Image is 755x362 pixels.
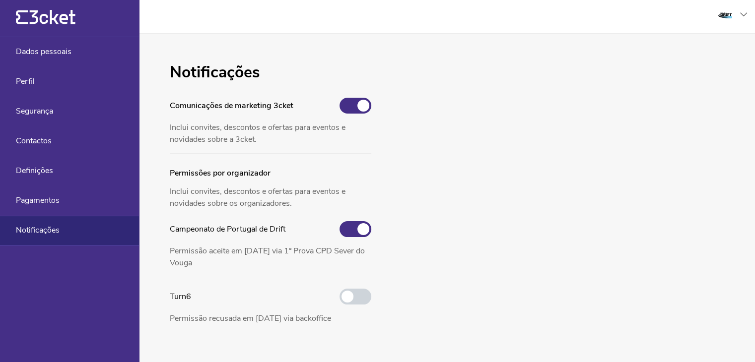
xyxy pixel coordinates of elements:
[16,196,60,205] span: Pagamentos
[170,114,371,145] p: Inclui convites, descontos e ofertas para eventos e novidades sobre a 3cket.
[16,77,35,86] span: Perfil
[16,107,53,116] span: Segurança
[170,178,371,209] p: Inclui convites, descontos e ofertas para eventos e novidades sobre os organizadores.
[170,304,371,324] p: Permissão recusada em [DATE] via backoffice
[16,47,71,56] span: Dados pessoais
[16,10,28,24] g: {' '}
[170,237,371,269] p: Permissão aceite em [DATE] via 1º Prova CPD Sever do Vouga
[170,292,191,301] p: Turn6
[16,136,52,145] span: Contactos
[16,166,53,175] span: Definições
[170,63,371,82] h1: Notificações
[170,169,271,178] p: Permissões por organizador
[16,226,60,235] span: Notificações
[170,101,293,110] p: Comunicações de marketing 3cket
[170,225,285,234] p: Campeonato de Portugal de Drift
[16,20,75,27] a: {' '}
